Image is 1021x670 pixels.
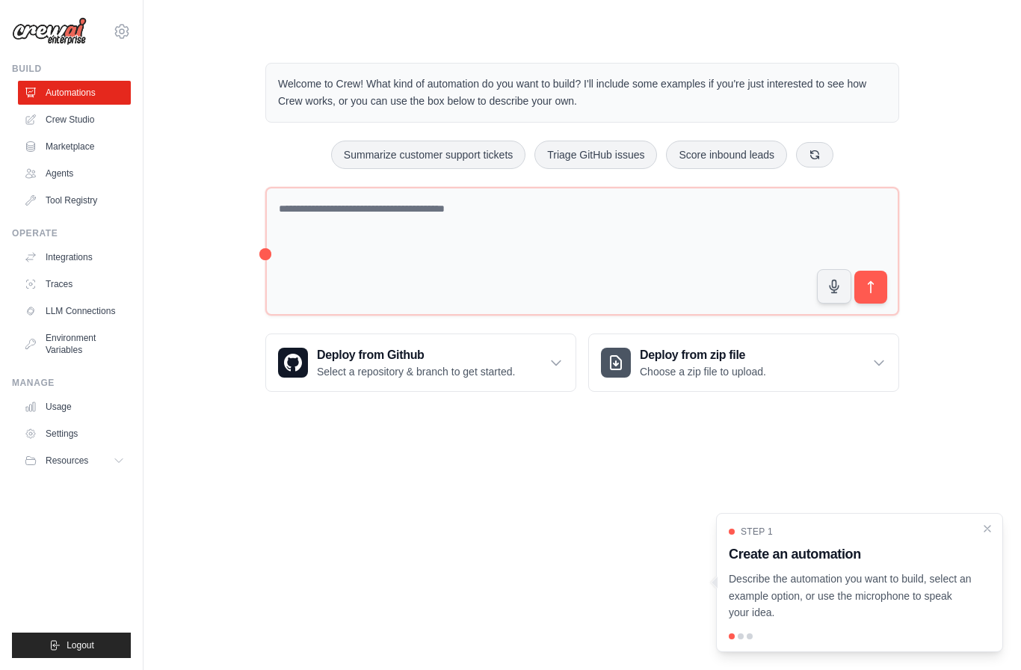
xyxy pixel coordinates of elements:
[640,364,766,379] p: Choose a zip file to upload.
[18,422,131,446] a: Settings
[729,571,972,621] p: Describe the automation you want to build, select an example option, or use the microphone to spe...
[12,633,131,658] button: Logout
[18,272,131,296] a: Traces
[18,188,131,212] a: Tool Registry
[640,346,766,364] h3: Deploy from zip file
[981,523,993,535] button: Close walkthrough
[18,245,131,269] a: Integrations
[278,76,886,110] p: Welcome to Crew! What kind of automation do you want to build? I'll include some examples if you'...
[46,455,88,467] span: Resources
[18,135,131,159] a: Marketplace
[18,449,131,473] button: Resources
[18,326,131,362] a: Environment Variables
[18,108,131,132] a: Crew Studio
[12,17,87,46] img: Logo
[67,639,94,651] span: Logout
[12,63,131,75] div: Build
[18,299,131,323] a: LLM Connections
[317,346,515,364] h3: Deploy from Github
[18,395,131,419] a: Usage
[18,81,131,105] a: Automations
[18,162,131,185] a: Agents
[729,544,972,565] h3: Create an automation
[666,141,787,169] button: Score inbound leads
[331,141,525,169] button: Summarize customer support tickets
[741,526,773,538] span: Step 1
[317,364,515,379] p: Select a repository & branch to get started.
[534,141,657,169] button: Triage GitHub issues
[12,227,131,239] div: Operate
[12,377,131,389] div: Manage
